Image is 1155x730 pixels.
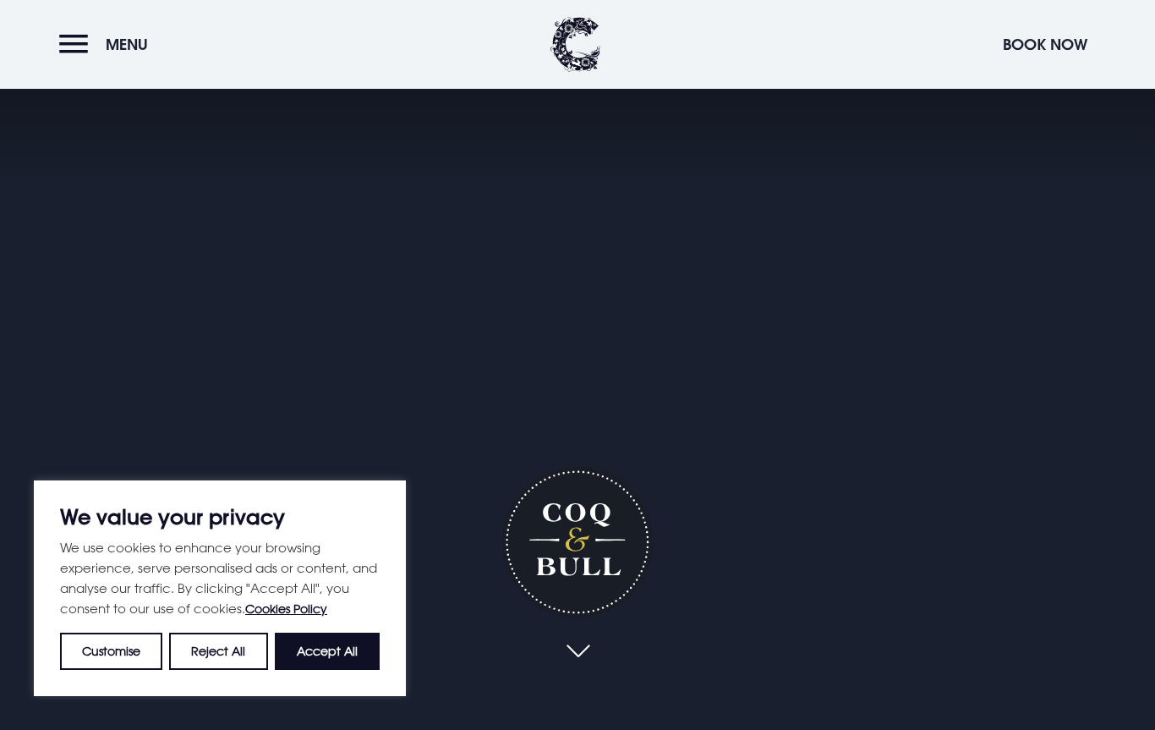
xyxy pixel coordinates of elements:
span: Menu [106,35,148,54]
button: Menu [59,26,156,63]
p: We use cookies to enhance your browsing experience, serve personalised ads or content, and analys... [60,537,380,619]
button: Book Now [994,26,1096,63]
button: Accept All [275,633,380,670]
button: Customise [60,633,162,670]
div: We value your privacy [34,480,406,696]
h1: Coq & Bull [501,466,653,617]
button: Reject All [169,633,267,670]
p: We value your privacy [60,507,380,527]
img: Clandeboye Lodge [550,17,601,72]
a: Cookies Policy [245,601,327,616]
